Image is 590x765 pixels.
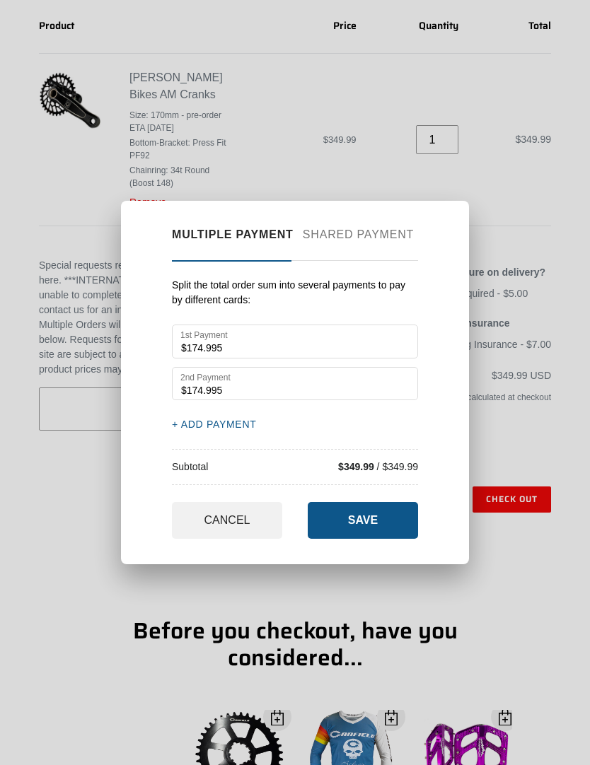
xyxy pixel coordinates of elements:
[348,514,378,526] span: SAVE
[172,417,256,432] button: + ADD PAYMENT
[172,502,282,539] button: CANCEL
[377,461,380,472] span: /
[180,329,228,341] label: 1st Payment
[172,226,291,262] button: Multiple payment
[338,461,374,472] span: $349.99
[299,226,418,260] button: Shared payment
[180,371,231,384] label: 2nd Payment
[172,460,208,474] span: Subtotal
[382,461,418,472] span: $349.99
[308,502,418,539] button: SAVE
[172,278,418,308] div: Split the total order sum into several payments to pay by different cards:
